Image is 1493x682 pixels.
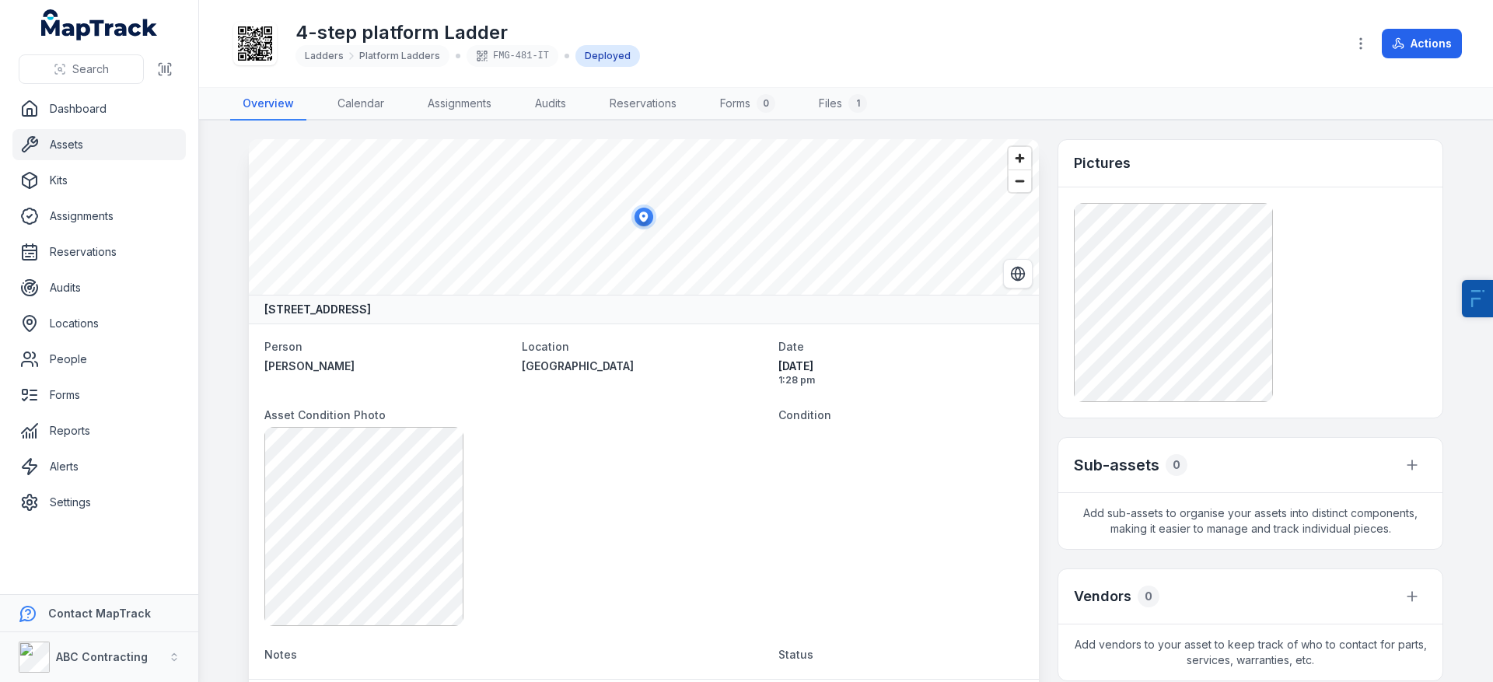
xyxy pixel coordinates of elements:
[12,272,186,303] a: Audits
[12,344,186,375] a: People
[778,374,1023,386] span: 1:28 pm
[264,302,371,317] strong: [STREET_ADDRESS]
[757,94,775,113] div: 0
[1058,624,1442,680] span: Add vendors to your asset to keep track of who to contact for parts, services, warranties, etc.
[72,61,109,77] span: Search
[1074,586,1131,607] h3: Vendors
[264,340,302,353] span: Person
[1009,147,1031,170] button: Zoom in
[12,379,186,411] a: Forms
[522,340,569,353] span: Location
[708,88,788,121] a: Forms0
[1074,152,1131,174] h3: Pictures
[56,650,148,663] strong: ABC Contracting
[778,358,1023,386] time: 05/09/2025, 1:28:55 pm
[12,451,186,482] a: Alerts
[264,648,297,661] span: Notes
[778,358,1023,374] span: [DATE]
[41,9,158,40] a: MapTrack
[1058,493,1442,549] span: Add sub-assets to organise your assets into distinct components, making it easier to manage and t...
[467,45,558,67] div: FMG-481-IT
[12,308,186,339] a: Locations
[848,94,867,113] div: 1
[12,415,186,446] a: Reports
[295,20,640,45] h1: 4-step platform Ladder
[522,359,634,372] span: [GEOGRAPHIC_DATA]
[806,88,879,121] a: Files1
[778,408,831,421] span: Condition
[12,129,186,160] a: Assets
[523,88,579,121] a: Audits
[1074,454,1159,476] h2: Sub-assets
[230,88,306,121] a: Overview
[12,201,186,232] a: Assignments
[1003,259,1033,289] button: Switch to Satellite View
[1166,454,1187,476] div: 0
[597,88,689,121] a: Reservations
[12,236,186,268] a: Reservations
[778,648,813,661] span: Status
[1382,29,1462,58] button: Actions
[48,607,151,620] strong: Contact MapTrack
[305,50,344,62] span: Ladders
[522,358,767,374] a: [GEOGRAPHIC_DATA]
[778,340,804,353] span: Date
[325,88,397,121] a: Calendar
[359,50,440,62] span: Platform Ladders
[264,358,509,374] a: [PERSON_NAME]
[249,139,1039,295] canvas: Map
[12,93,186,124] a: Dashboard
[19,54,144,84] button: Search
[415,88,504,121] a: Assignments
[575,45,640,67] div: Deployed
[1138,586,1159,607] div: 0
[12,487,186,518] a: Settings
[264,408,386,421] span: Asset Condition Photo
[1009,170,1031,192] button: Zoom out
[12,165,186,196] a: Kits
